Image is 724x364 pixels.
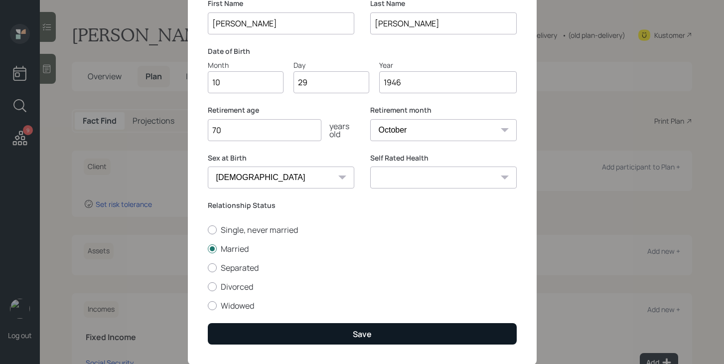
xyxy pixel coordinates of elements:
[208,200,517,210] label: Relationship Status
[208,71,284,93] input: Month
[208,323,517,345] button: Save
[208,262,517,273] label: Separated
[208,46,517,56] label: Date of Birth
[208,300,517,311] label: Widowed
[208,105,354,115] label: Retirement age
[379,60,517,70] div: Year
[379,71,517,93] input: Year
[208,281,517,292] label: Divorced
[370,153,517,163] label: Self Rated Health
[208,243,517,254] label: Married
[208,224,517,235] label: Single, never married
[293,60,369,70] div: Day
[208,153,354,163] label: Sex at Birth
[321,122,354,138] div: years old
[293,71,369,93] input: Day
[353,329,372,340] div: Save
[370,105,517,115] label: Retirement month
[208,60,284,70] div: Month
